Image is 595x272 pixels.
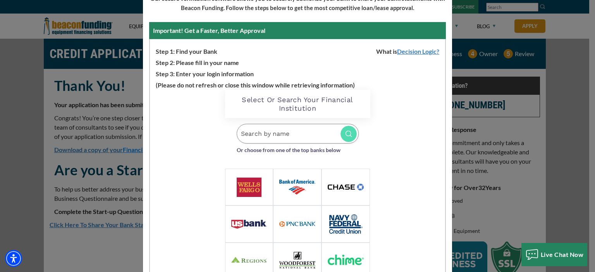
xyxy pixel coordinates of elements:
img: logo [328,255,364,265]
img: logo [279,180,315,194]
p: Step 3: Enter your login information [150,67,445,79]
p: (Please do not refresh or close this window while retrieving information) [150,79,445,90]
h2: Select Or Search Your Financial Institution [233,96,363,112]
img: logo [279,251,315,269]
button: Live Chat Now [521,243,588,266]
img: logo [329,214,363,234]
img: logo [328,184,364,190]
a: Decision Logic? [397,48,445,55]
div: Important! Get a Faster, Better Approval [149,22,446,39]
img: logo [231,257,267,263]
img: logo [279,221,315,227]
span: What is [370,45,445,56]
span: Step 1: Find your Bank [150,45,217,56]
input: Search by name [237,124,359,144]
div: Accessibility Menu [5,250,22,267]
p: Step 2: Please fill in your name [150,56,445,67]
img: logo [231,220,267,229]
img: logo [237,178,262,197]
span: Live Chat Now [541,251,584,258]
p: Or choose from one of the top banks below [237,144,359,155]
